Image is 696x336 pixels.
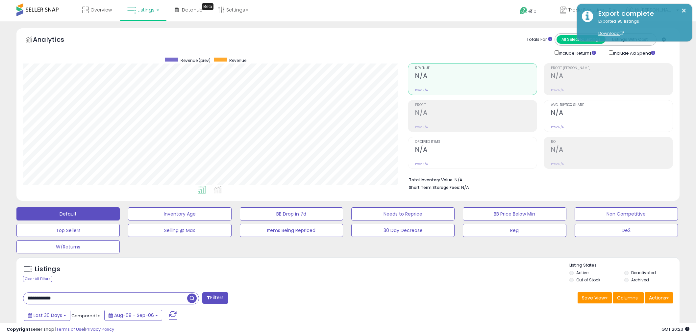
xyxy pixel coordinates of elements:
span: Profit [PERSON_NAME] [551,66,673,70]
div: Include Ad Spend [604,49,666,57]
button: Selling @ Max [128,224,231,237]
span: Aug-08 - Sep-06 [114,312,154,319]
span: Revenue (prev) [181,58,211,63]
span: Avg. Buybox Share [551,103,673,107]
h2: N/A [415,72,537,81]
h2: N/A [415,109,537,118]
span: Columns [617,295,638,301]
button: Actions [645,292,673,303]
button: Top Sellers [16,224,120,237]
span: Last 30 Days [34,312,62,319]
button: Non Competitive [575,207,678,220]
small: Prev: N/A [551,162,564,166]
button: Reg [463,224,566,237]
b: Total Inventory Value: [409,177,454,183]
span: Revenue [415,66,537,70]
button: Last 30 Days [24,310,70,321]
small: Prev: N/A [415,162,428,166]
span: 2025-10-7 20:23 GMT [661,326,689,332]
div: Include Returns [550,49,604,57]
button: W/Returns [16,240,120,253]
a: Download [598,31,624,36]
div: Tooltip anchor [202,3,213,10]
button: Aug-08 - Sep-06 [104,310,162,321]
span: Trade Evolution US [568,7,611,13]
button: Needs to Reprice [351,207,455,220]
span: Compared to: [71,313,102,319]
label: Out of Stock [576,277,600,283]
a: Help [514,2,549,21]
button: 30 Day Decrease [351,224,455,237]
h2: N/A [551,146,673,155]
button: Default [16,207,120,220]
h2: N/A [551,109,673,118]
small: Prev: N/A [551,88,564,92]
h2: N/A [415,146,537,155]
span: Listings [137,7,155,13]
label: Deactivated [631,270,656,275]
span: N/A [461,184,469,191]
div: Totals For [527,37,552,43]
button: All Selected Listings [557,35,606,44]
button: × [681,7,686,15]
button: Filters [202,292,228,304]
button: Save View [578,292,612,303]
span: Profit [415,103,537,107]
span: Overview [90,7,112,13]
a: Terms of Use [56,326,84,332]
small: Prev: N/A [551,125,564,129]
h5: Listings [35,265,60,274]
button: Items Being Repriced [240,224,343,237]
small: Prev: N/A [415,88,428,92]
h5: Analytics [33,35,77,46]
span: DataHub [182,7,203,13]
p: Listing States: [569,262,680,269]
strong: Copyright [7,326,31,332]
button: BB Price Below Min [463,207,566,220]
label: Archived [631,277,649,283]
h2: N/A [551,72,673,81]
button: De2 [575,224,678,237]
div: Clear All Filters [23,276,52,282]
span: Revenue [229,58,246,63]
span: ROI [551,140,673,144]
button: BB Drop in 7d [240,207,343,220]
li: N/A [409,175,668,183]
button: Inventory Age [128,207,231,220]
span: Help [528,9,536,14]
span: Ordered Items [415,140,537,144]
i: Get Help [519,7,528,15]
small: Prev: N/A [415,125,428,129]
button: Columns [613,292,644,303]
div: Exported 95 listings. [593,18,687,37]
a: Privacy Policy [85,326,114,332]
div: Export complete [593,9,687,18]
b: Short Term Storage Fees: [409,185,460,190]
label: Active [576,270,588,275]
div: seller snap | | [7,326,114,333]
